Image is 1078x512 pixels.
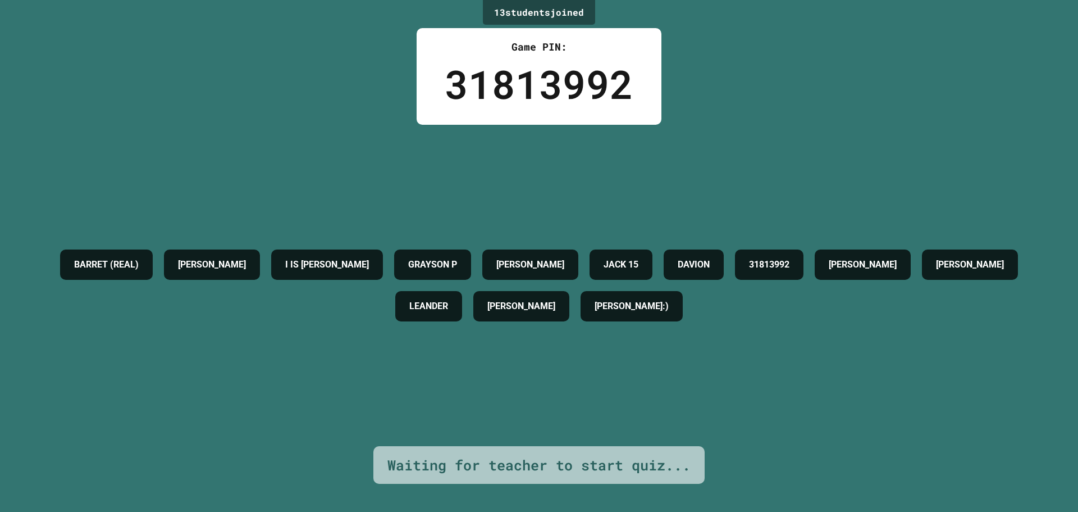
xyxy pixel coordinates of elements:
[487,300,555,313] h4: [PERSON_NAME]
[74,258,139,271] h4: BARRET (REAL)
[749,258,789,271] h4: 31813992
[445,55,633,114] div: 31813992
[678,258,710,271] h4: DAVION
[408,258,457,271] h4: GRAYSON P
[285,258,369,271] h4: I IS [PERSON_NAME]
[604,258,638,271] h4: JACK 15
[178,258,246,271] h4: [PERSON_NAME]
[936,258,1004,271] h4: [PERSON_NAME]
[829,258,897,271] h4: [PERSON_NAME]
[445,39,633,55] div: Game PIN:
[387,455,691,476] div: Waiting for teacher to start quiz...
[409,300,448,313] h4: LEANDER
[595,300,669,313] h4: [PERSON_NAME]:)
[496,258,564,271] h4: [PERSON_NAME]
